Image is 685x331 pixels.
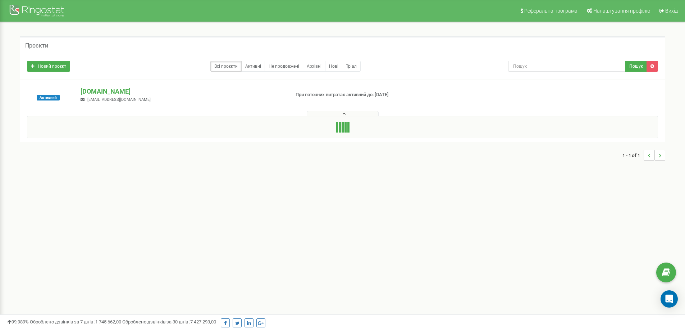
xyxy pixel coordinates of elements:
p: [DOMAIN_NAME] [81,87,284,96]
input: Пошук [508,61,626,72]
span: [EMAIL_ADDRESS][DOMAIN_NAME] [87,97,151,102]
u: 7 427 293,00 [190,319,216,325]
a: Активні [241,61,265,72]
a: Архівні [303,61,325,72]
div: Open Intercom Messenger [661,290,678,308]
a: Новий проєкт [27,61,70,72]
span: Оброблено дзвінків за 7 днів : [30,319,121,325]
span: 1 - 1 of 1 [622,150,644,161]
u: 1 745 662,00 [95,319,121,325]
p: При поточних витратах активний до: [DATE] [296,91,445,98]
a: Тріал [342,61,361,72]
span: Налаштування профілю [593,8,650,14]
a: Не продовжені [265,61,303,72]
h5: Проєкти [25,43,48,49]
span: Оброблено дзвінків за 30 днів : [122,319,216,325]
a: Нові [325,61,342,72]
span: Вихід [665,8,678,14]
span: Активний [37,95,60,100]
span: Реферальна програма [524,8,577,14]
span: 99,989% [7,319,29,325]
button: Пошук [625,61,647,72]
nav: ... [622,143,665,168]
a: Всі проєкти [210,61,242,72]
